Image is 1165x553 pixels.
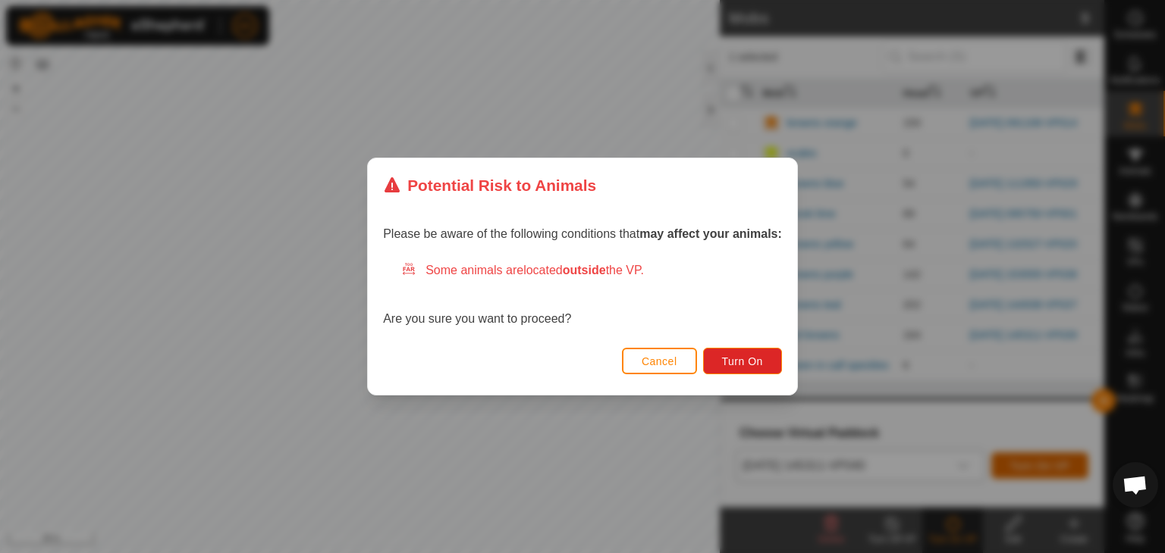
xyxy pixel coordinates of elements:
[563,264,606,276] strong: outside
[523,264,644,276] span: located the VP.
[642,355,677,367] span: Cancel
[722,355,763,367] span: Turn On
[1113,462,1158,508] div: Open chat
[639,227,782,240] strong: may affect your animals:
[383,261,782,328] div: Are you sure you want to proceed?
[383,227,782,240] span: Please be aware of the following conditions that
[703,348,782,374] button: Turn On
[401,261,782,280] div: Some animals are
[383,173,596,197] div: Potential Risk to Animals
[622,348,697,374] button: Cancel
